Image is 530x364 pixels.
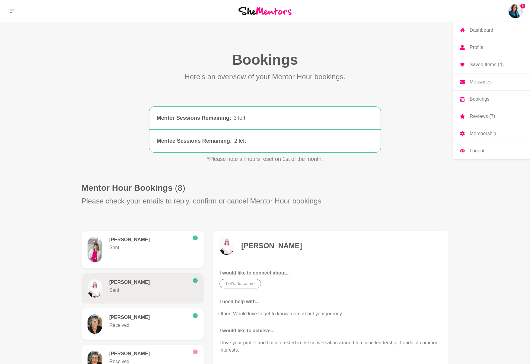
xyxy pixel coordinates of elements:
a: Profile [453,39,530,56]
img: Vicki Abraham [508,4,523,18]
p: Received [109,322,188,329]
p: Profile [470,45,483,50]
p: Messages [470,80,492,84]
p: I would like to connect about... [219,269,442,277]
p: Here's an overview of your Mentor Hour bookings. [185,71,346,82]
p: Other: Would love to get to know more about your journey [218,310,444,317]
p: Please check your emails to reply, confirm or cancel Mentor Hour bookings [81,196,321,206]
p: Dashboard [470,28,493,33]
p: I need help with... [219,298,442,305]
p: *Please note all hours reset on 1st of the month. [120,155,410,163]
h6: [PERSON_NAME] [109,279,188,285]
h6: [PERSON_NAME] [109,351,188,357]
span: 8 [520,4,525,8]
a: Saved Items (4) [453,56,530,73]
a: Dashboard [453,22,530,39]
p: Logout [470,148,484,153]
a: Vicki Abraham8DashboardProfileSaved Items (4)MessagesBookingsReviews (7)MembershipLogout [508,4,523,18]
img: She Mentors Logo [238,7,292,15]
p: I love your profile and I'm interested in the conversation around feminine leadership. Loads of c... [219,339,442,354]
p: Sent [109,287,188,294]
p: Bookings [470,97,490,102]
h1: Mentor Hour Bookings [81,183,185,193]
h4: [PERSON_NAME] [241,241,302,250]
p: Sent [109,244,188,251]
p: Saved Items (4) [470,62,504,67]
a: Messages [453,73,530,90]
span: (8) [175,183,185,193]
div: 2 left [234,137,373,145]
div: Mentor Sessions Remaining : [157,114,231,122]
h6: [PERSON_NAME] [109,314,188,320]
h6: [PERSON_NAME] [109,237,188,243]
div: 3 left [234,114,373,122]
p: Reviews (7) [470,114,495,119]
p: I would like to achieve... [219,327,442,334]
h1: Bookings [232,51,298,69]
a: Reviews (7) [453,108,530,125]
div: Mentee Sessions Remaining : [157,137,232,145]
a: Bookings [453,91,530,108]
p: Membership [470,131,496,136]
